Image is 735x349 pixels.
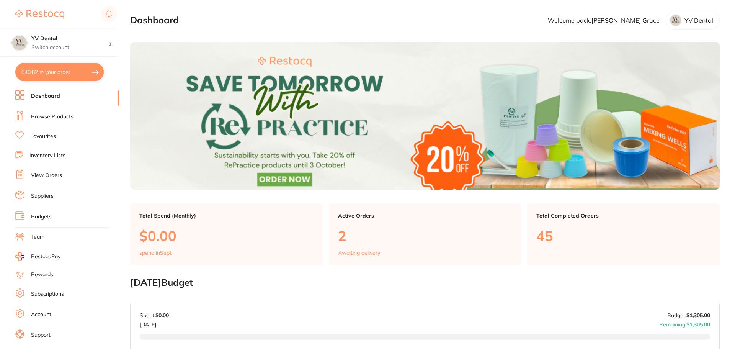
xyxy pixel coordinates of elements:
a: Subscriptions [31,290,64,298]
strong: $1,305.00 [686,312,710,319]
strong: $0.00 [155,312,169,319]
a: Account [31,311,51,318]
p: Total Spend (Monthly) [139,213,314,219]
img: Restocq Logo [15,10,64,19]
img: Dashboard [130,42,720,190]
p: Welcome back, [PERSON_NAME] Grace [548,17,660,24]
p: 2 [338,228,512,244]
a: Dashboard [31,92,60,100]
p: $0.00 [139,228,314,244]
p: [DATE] [140,318,169,328]
img: YWR1b21wcQ [670,14,682,26]
a: Browse Products [31,113,73,121]
p: Remaining: [659,318,710,328]
img: RestocqPay [15,252,24,261]
a: Favourites [30,133,56,140]
a: Total Spend (Monthly)$0.00spend inSept [130,203,323,265]
span: RestocqPay [31,253,60,261]
p: Budget: [667,312,710,318]
a: Team [31,233,44,241]
h2: [DATE] Budget [130,277,720,288]
a: Total Completed Orders45 [527,203,720,265]
a: Budgets [31,213,52,221]
p: Spent: [140,312,169,318]
strong: $1,305.00 [686,321,710,328]
p: 45 [536,228,710,244]
a: Active Orders2Awaiting delivery [329,203,521,265]
a: View Orders [31,172,62,179]
a: RestocqPay [15,252,60,261]
a: Support [31,331,51,339]
a: Rewards [31,271,53,279]
p: Active Orders [338,213,512,219]
a: Restocq Logo [15,6,64,23]
p: spend in Sept [139,250,171,256]
p: Awaiting delivery [338,250,380,256]
h4: YV Dental [31,35,109,43]
a: Suppliers [31,192,54,200]
h2: Dashboard [130,15,179,26]
img: YV Dental [12,35,27,51]
p: YV Dental [684,17,713,24]
p: Switch account [31,44,109,51]
a: Inventory Lists [29,152,65,159]
p: Total Completed Orders [536,213,710,219]
button: $40.82 in your order [15,63,104,81]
